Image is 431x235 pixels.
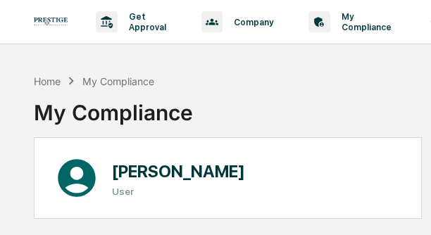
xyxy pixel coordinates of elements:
[82,75,154,87] div: My Compliance
[34,18,68,26] img: logo
[34,89,193,125] div: My Compliance
[34,75,61,87] div: Home
[112,186,245,197] h3: User
[330,11,399,32] p: My Compliance
[223,17,280,27] p: Company
[118,11,173,32] p: Get Approval
[112,161,245,182] h1: [PERSON_NAME]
